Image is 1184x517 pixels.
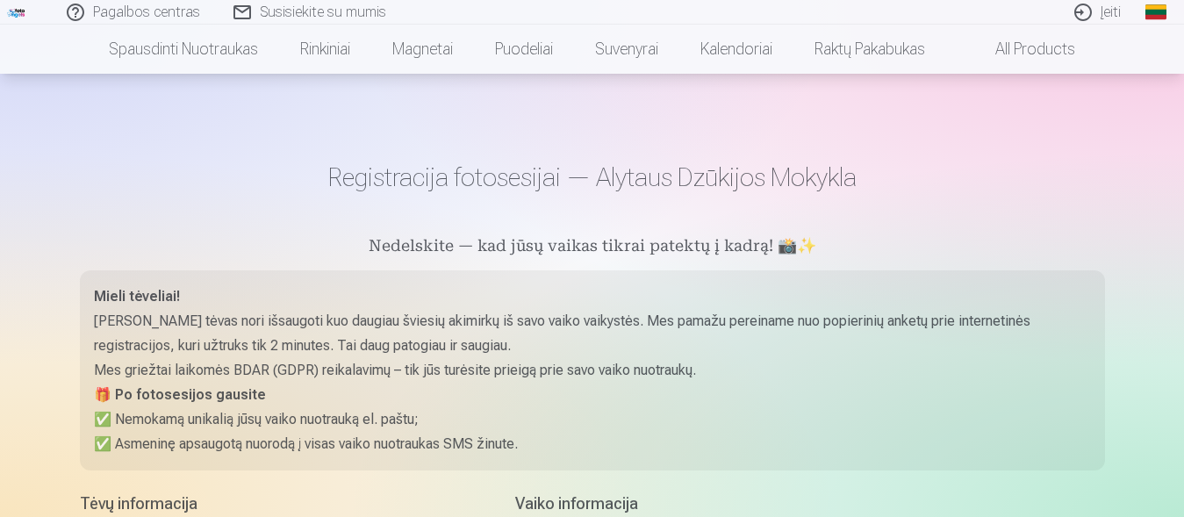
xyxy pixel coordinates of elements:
h5: Tėvų informacija [80,492,473,516]
a: Magnetai [371,25,474,74]
a: Spausdinti nuotraukas [88,25,279,74]
p: ✅ Nemokamą unikalią jūsų vaiko nuotrauką el. paštu; [94,407,1091,432]
a: All products [946,25,1096,74]
strong: Mieli tėveliai! [94,288,180,305]
p: Mes griežtai laikomės BDAR (GDPR) reikalavimų – tik jūs turėsite prieigą prie savo vaiko nuotraukų. [94,358,1091,383]
a: Raktų pakabukas [793,25,946,74]
p: [PERSON_NAME] tėvas nori išsaugoti kuo daugiau šviesių akimirkų iš savo vaiko vaikystės. Mes pama... [94,309,1091,358]
h1: Registracija fotosesijai — Alytaus Dzūkijos Mokykla [80,162,1105,193]
h5: Nedelskite — kad jūsų vaikas tikrai patektų į kadrą! 📸✨ [80,235,1105,260]
img: /fa2 [7,7,26,18]
p: ✅ Asmeninę apsaugotą nuorodą į visas vaiko nuotraukas SMS žinute. [94,432,1091,456]
a: Kalendoriai [679,25,793,74]
a: Rinkiniai [279,25,371,74]
h5: Vaiko informacija [515,492,1105,516]
a: Suvenyrai [574,25,679,74]
a: Puodeliai [474,25,574,74]
strong: 🎁 Po fotosesijos gausite [94,386,266,403]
